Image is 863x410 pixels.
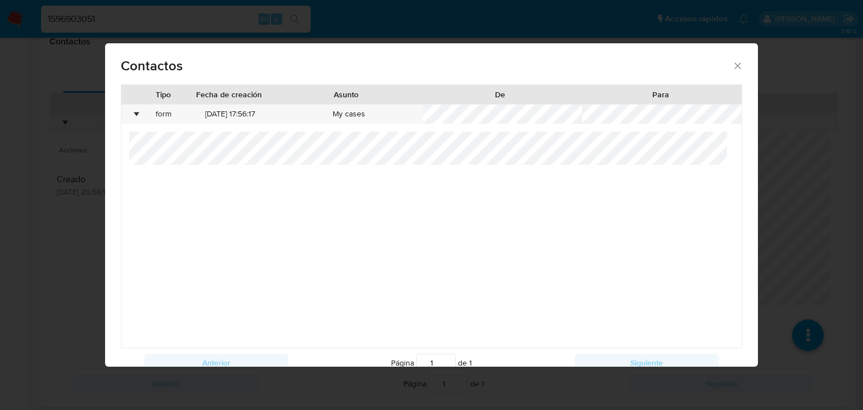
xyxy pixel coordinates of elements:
div: Para [588,89,734,100]
span: 1 [469,357,472,368]
span: Contactos [121,59,732,73]
div: Asunto [281,89,412,100]
button: Siguiente [575,354,718,372]
div: • [135,109,138,120]
div: Fecha de creación [193,89,265,100]
div: De [427,89,573,100]
div: Tipo [149,89,177,100]
button: close [732,60,742,70]
div: My cases [275,105,423,124]
span: Página de [391,354,472,372]
div: form [141,105,185,124]
button: Anterior [144,354,288,372]
div: [DATE] 17:56:17 [185,105,274,124]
